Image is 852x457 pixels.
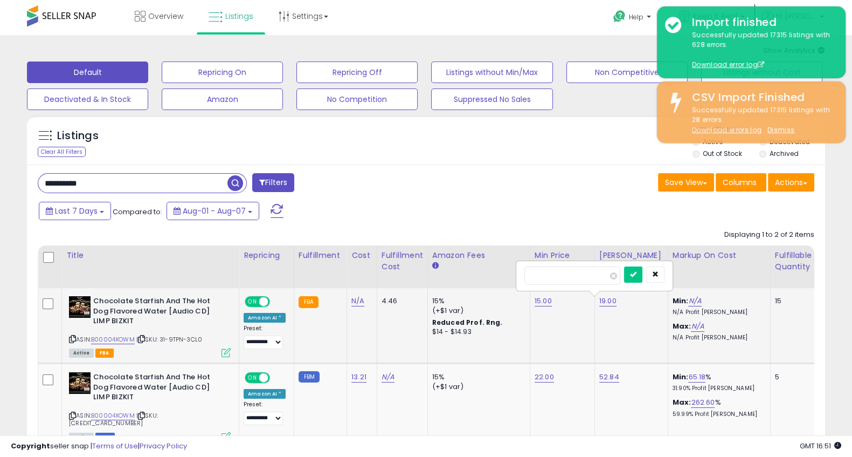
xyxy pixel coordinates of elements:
a: Download error log [692,60,764,69]
a: B00004XOWM [91,411,135,420]
p: 31.90% Profit [PERSON_NAME] [673,385,762,392]
a: 13.21 [351,372,366,383]
div: Fulfillment Cost [382,250,423,272]
i: Get Help [613,10,626,23]
span: 2025-08-16 16:51 GMT [800,441,841,451]
button: No Competition [296,88,418,110]
span: OFF [268,297,286,306]
span: All listings currently available for purchase on Amazon [69,433,94,442]
a: 22.00 [535,372,554,383]
span: Overview [148,11,183,22]
div: [PERSON_NAME] [599,250,663,261]
label: Archived [770,149,799,158]
button: Listings without Min/Max [431,62,552,83]
span: | SKU: 31-9TPN-3CL0 [136,335,202,344]
a: Download errors log [692,125,761,134]
div: CSV Import Finished [684,90,837,105]
a: Terms of Use [92,441,138,451]
div: $14 - $14.93 [432,328,522,337]
b: Max: [673,321,691,331]
img: 513pzf84hjL._SL40_.jpg [69,296,91,318]
label: Out of Stock [703,149,742,158]
a: Privacy Policy [140,441,187,451]
div: 15% [432,372,522,382]
div: 15 [775,296,808,306]
a: N/A [688,296,701,306]
h5: Listings [57,128,99,144]
span: Columns [723,177,757,188]
b: Max: [673,397,691,407]
span: FBM [95,433,115,442]
div: % [673,372,762,392]
div: Amazon AI * [244,389,286,399]
div: Displaying 1 to 2 of 2 items [724,230,814,240]
b: Min: [673,296,689,306]
p: N/A Profit [PERSON_NAME] [673,309,762,316]
div: Amazon Fees [432,250,525,261]
p: N/A Profit [PERSON_NAME] [673,334,762,342]
small: FBA [299,296,318,308]
th: The percentage added to the cost of goods (COGS) that forms the calculator for Min & Max prices. [668,245,770,288]
a: B00004XOWM [91,335,135,344]
button: Non Competitive [566,62,688,83]
button: Columns [716,173,766,192]
div: 4.46 [382,296,419,306]
div: Title [66,250,234,261]
div: Cost [351,250,372,261]
span: Help [629,12,643,22]
a: N/A [691,321,704,332]
button: Actions [768,173,814,192]
a: N/A [382,372,394,383]
span: ON [246,297,259,306]
b: Chocolate Starfish And The Hot Dog Flavored Water [Audio CD] LIMP BIZKIT [93,372,224,405]
b: Min: [673,372,689,382]
span: OFF [268,373,286,383]
button: Repricing On [162,62,283,83]
div: Fulfillment [299,250,342,261]
strong: Copyright [11,441,50,451]
span: ON [246,373,259,383]
div: Min Price [535,250,590,261]
button: Amazon [162,88,283,110]
div: ASIN: [69,372,231,440]
button: Suppressed No Sales [431,88,552,110]
button: Deactivated & In Stock [27,88,148,110]
span: Listings [225,11,253,22]
span: Compared to: [113,207,162,217]
a: N/A [351,296,364,306]
div: ASIN: [69,296,231,356]
span: Aug-01 - Aug-07 [183,206,246,216]
u: Dismiss [767,125,794,134]
span: | SKU: [CREDIT_CARD_NUMBER] [69,411,158,427]
span: All listings currently available for purchase on Amazon [69,349,94,358]
button: Last 7 Days [39,202,111,220]
div: Fulfillable Quantity [775,250,812,272]
img: 513pzf84hjL._SL40_.jpg [69,372,91,394]
a: 262.60 [691,397,715,408]
span: FBA [95,349,114,358]
a: 19.00 [599,296,617,306]
div: Successfully updated 17315 listings with 628 errors. [684,30,837,70]
button: Default [27,62,148,83]
div: Amazon AI * [244,313,286,323]
div: 5 [775,372,808,382]
div: % [673,398,762,418]
div: (+$1 var) [432,306,522,316]
div: seller snap | | [11,441,187,452]
p: 59.99% Profit [PERSON_NAME] [673,411,762,418]
b: Chocolate Starfish And The Hot Dog Flavored Water [Audio CD] LIMP BIZKIT [93,296,224,329]
a: 52.84 [599,372,619,383]
button: Save View [658,173,714,192]
div: Preset: [244,325,286,349]
small: FBM [299,371,320,383]
div: Preset: [244,401,286,425]
b: Reduced Prof. Rng. [432,318,503,327]
button: Repricing Off [296,62,418,83]
small: Amazon Fees. [432,261,439,271]
div: 15% [432,296,522,306]
button: Filters [252,173,294,192]
div: Successfully updated 17315 listings with 28 errors. [684,105,837,135]
button: Aug-01 - Aug-07 [167,202,259,220]
a: Help [605,2,662,35]
div: Repricing [244,250,289,261]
